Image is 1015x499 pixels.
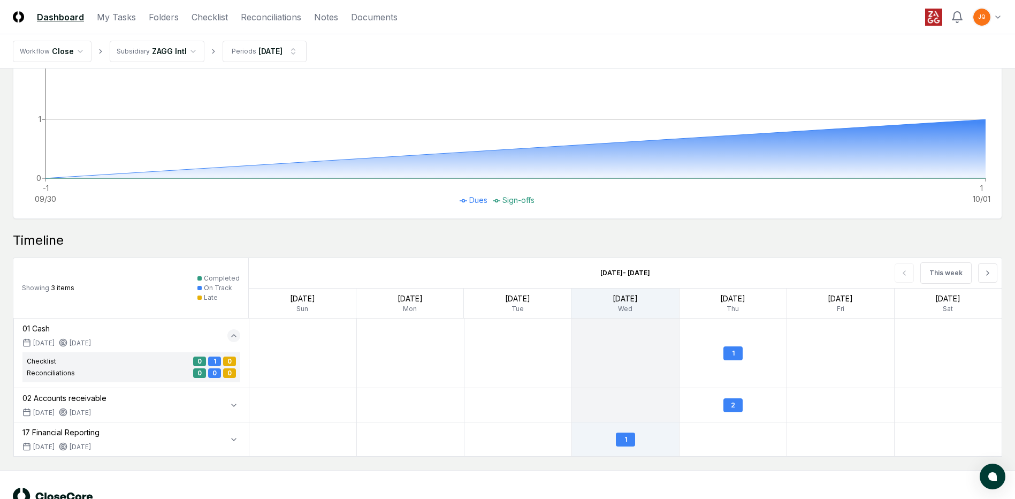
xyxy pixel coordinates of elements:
[980,464,1005,489] button: atlas-launcher
[895,304,1002,314] div: Sat
[571,293,678,304] div: [DATE]
[550,260,700,286] div: [DATE] - [DATE]
[193,368,206,378] div: 0
[314,11,338,24] a: Notes
[59,442,91,452] div: [DATE]
[223,41,307,62] button: Periods[DATE]
[204,274,240,283] div: Completed
[249,293,356,304] div: [DATE]
[972,7,991,27] button: JQ
[117,47,150,56] div: Subsidiary
[920,262,972,284] button: This week
[502,195,535,205] span: Sign-offs
[787,293,894,304] div: [DATE]
[33,442,55,452] span: [DATE]
[13,11,24,22] img: Logo
[20,47,50,56] div: Workflow
[223,368,236,378] div: 0
[351,11,398,24] a: Documents
[980,184,983,193] tspan: 1
[37,11,84,24] a: Dashboard
[33,338,55,348] span: [DATE]
[22,323,91,334] div: 01 Cash
[39,115,41,124] tspan: 1
[204,293,218,303] div: Late
[680,304,787,314] div: Thu
[258,46,283,57] div: [DATE]
[193,357,206,366] div: 0
[249,304,356,314] div: Sun
[33,408,55,418] span: [DATE]
[723,398,743,412] div: 2
[925,9,942,26] img: ZAGG logo
[680,293,787,304] div: [DATE]
[97,11,136,24] a: My Tasks
[22,427,100,438] div: 17 Financial Reporting
[13,232,1002,249] div: Timeline
[978,13,986,21] span: JQ
[787,304,894,314] div: Fri
[36,173,41,183] tspan: 0
[27,368,75,378] div: Reconciliations
[356,304,463,314] div: Mon
[22,284,49,292] span: Showing
[192,11,228,24] a: Checklist
[723,346,743,360] div: 1
[59,338,91,348] div: [DATE]
[232,47,256,56] div: Periods
[22,283,74,293] div: 3 items
[27,357,56,366] div: Checklist
[204,283,232,293] div: On Track
[464,304,571,314] div: Tue
[13,41,307,62] nav: breadcrumb
[43,184,49,193] tspan: -1
[22,392,106,404] div: 02 Accounts receivable
[241,11,301,24] a: Reconciliations
[464,293,571,304] div: [DATE]
[895,293,1002,304] div: [DATE]
[149,11,179,24] a: Folders
[571,304,678,314] div: Wed
[616,433,635,447] div: 1
[223,357,236,366] div: 0
[356,293,463,304] div: [DATE]
[59,408,91,418] div: [DATE]
[469,195,487,205] span: Dues
[208,368,221,378] div: 0
[208,357,221,366] div: 1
